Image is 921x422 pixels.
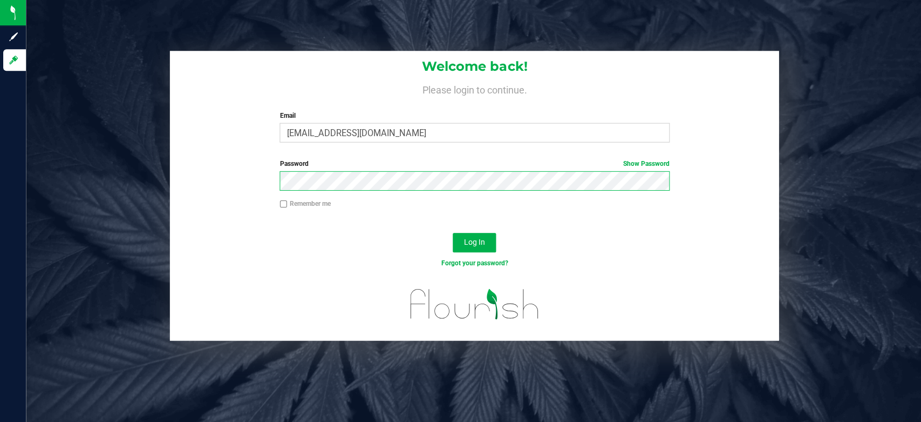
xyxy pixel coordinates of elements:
a: Forgot your password? [440,259,507,266]
label: Remember me [279,198,330,208]
inline-svg: Log in [8,55,19,65]
span: Log In [463,237,484,246]
a: Show Password [622,159,668,167]
input: Remember me [279,200,286,207]
img: flourish_logo.svg [398,279,549,328]
h1: Welcome back! [169,59,777,73]
button: Log In [452,232,495,252]
inline-svg: Sign up [8,31,19,42]
span: Password [279,159,308,167]
h4: Please login to continue. [169,82,777,95]
label: Email [279,110,668,120]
